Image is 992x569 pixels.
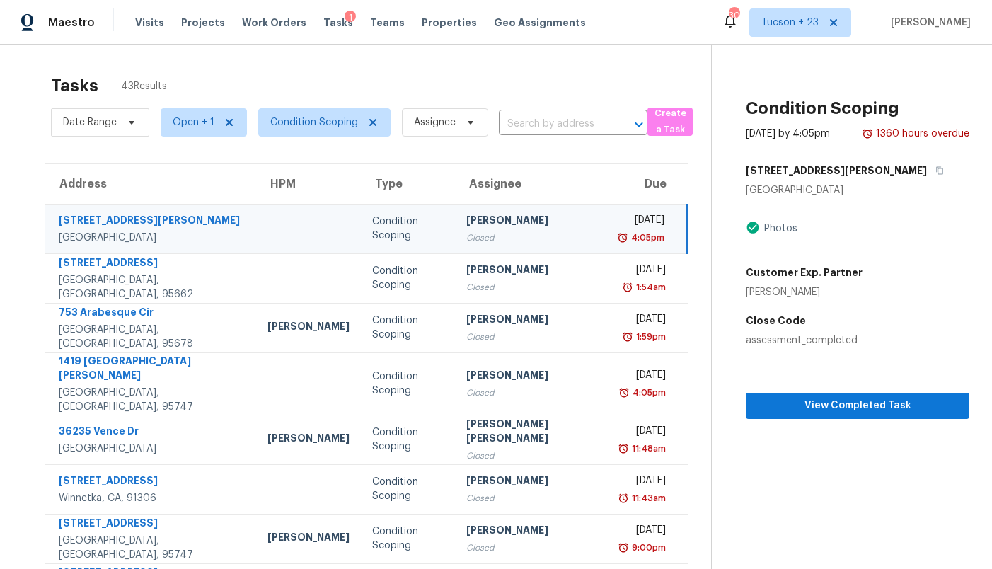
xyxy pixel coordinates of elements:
[466,449,599,463] div: Closed
[885,16,971,30] span: [PERSON_NAME]
[757,397,958,415] span: View Completed Task
[270,115,358,130] span: Condition Scoping
[629,541,666,555] div: 9:00pm
[746,163,927,178] h5: [STREET_ADDRESS][PERSON_NAME]
[372,214,444,243] div: Condition Scoping
[59,213,245,231] div: [STREET_ADDRESS][PERSON_NAME]
[372,475,444,503] div: Condition Scoping
[746,101,899,115] h2: Condition Scoping
[629,442,666,456] div: 11:48am
[729,8,739,23] div: 302
[414,115,456,130] span: Assignee
[746,393,969,419] button: View Completed Task
[173,115,214,130] span: Open + 1
[746,314,969,328] h5: Close Code
[181,16,225,30] span: Projects
[622,424,666,442] div: [DATE]
[622,473,666,491] div: [DATE]
[622,523,666,541] div: [DATE]
[466,541,599,555] div: Closed
[59,534,245,562] div: [GEOGRAPHIC_DATA], [GEOGRAPHIC_DATA], 95747
[59,442,245,456] div: [GEOGRAPHIC_DATA]
[256,164,361,204] th: HPM
[345,11,356,25] div: 1
[633,330,666,344] div: 1:59pm
[746,127,830,141] div: [DATE] by 4:05pm
[455,164,611,204] th: Assignee
[466,491,599,505] div: Closed
[617,231,628,245] img: Overdue Alarm Icon
[466,473,599,491] div: [PERSON_NAME]
[746,333,969,347] div: assessment_completed
[267,319,350,337] div: [PERSON_NAME]
[45,164,256,204] th: Address
[622,213,665,231] div: [DATE]
[628,231,664,245] div: 4:05pm
[761,16,819,30] span: Tucson + 23
[422,16,477,30] span: Properties
[59,354,245,386] div: 1419 [GEOGRAPHIC_DATA][PERSON_NAME]
[370,16,405,30] span: Teams
[618,541,629,555] img: Overdue Alarm Icon
[267,431,350,449] div: [PERSON_NAME]
[629,115,649,134] button: Open
[59,255,245,273] div: [STREET_ADDRESS]
[622,368,666,386] div: [DATE]
[622,280,633,294] img: Overdue Alarm Icon
[372,369,444,398] div: Condition Scoping
[746,265,863,280] h5: Customer Exp. Partner
[372,524,444,553] div: Condition Scoping
[622,330,633,344] img: Overdue Alarm Icon
[466,231,599,245] div: Closed
[372,425,444,454] div: Condition Scoping
[63,115,117,130] span: Date Range
[59,473,245,491] div: [STREET_ADDRESS]
[611,164,688,204] th: Due
[59,273,245,301] div: [GEOGRAPHIC_DATA], [GEOGRAPHIC_DATA], 95662
[372,264,444,292] div: Condition Scoping
[372,314,444,342] div: Condition Scoping
[51,79,98,93] h2: Tasks
[633,280,666,294] div: 1:54am
[59,491,245,505] div: Winnetka, CA, 91306
[466,312,599,330] div: [PERSON_NAME]
[59,424,245,442] div: 36235 Vence Dr
[622,312,666,330] div: [DATE]
[466,523,599,541] div: [PERSON_NAME]
[466,330,599,344] div: Closed
[647,108,693,136] button: Create a Task
[323,18,353,28] span: Tasks
[59,516,245,534] div: [STREET_ADDRESS]
[494,16,586,30] span: Geo Assignments
[466,368,599,386] div: [PERSON_NAME]
[59,323,245,351] div: [GEOGRAPHIC_DATA], [GEOGRAPHIC_DATA], 95678
[466,213,599,231] div: [PERSON_NAME]
[59,231,245,245] div: [GEOGRAPHIC_DATA]
[629,491,666,505] div: 11:43am
[760,222,797,236] div: Photos
[873,127,969,141] div: 1360 hours overdue
[466,386,599,400] div: Closed
[59,305,245,323] div: 753 Arabesque Cir
[121,79,167,93] span: 43 Results
[746,183,969,197] div: [GEOGRAPHIC_DATA]
[361,164,455,204] th: Type
[466,280,599,294] div: Closed
[630,386,666,400] div: 4:05pm
[499,113,608,135] input: Search by address
[618,386,630,400] img: Overdue Alarm Icon
[746,220,760,235] img: Artifact Present Icon
[242,16,306,30] span: Work Orders
[862,127,873,141] img: Overdue Alarm Icon
[746,285,863,299] div: [PERSON_NAME]
[618,442,629,456] img: Overdue Alarm Icon
[466,263,599,280] div: [PERSON_NAME]
[267,530,350,548] div: [PERSON_NAME]
[466,417,599,449] div: [PERSON_NAME] [PERSON_NAME]
[135,16,164,30] span: Visits
[622,263,666,280] div: [DATE]
[48,16,95,30] span: Maestro
[654,105,686,138] span: Create a Task
[59,386,245,414] div: [GEOGRAPHIC_DATA], [GEOGRAPHIC_DATA], 95747
[618,491,629,505] img: Overdue Alarm Icon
